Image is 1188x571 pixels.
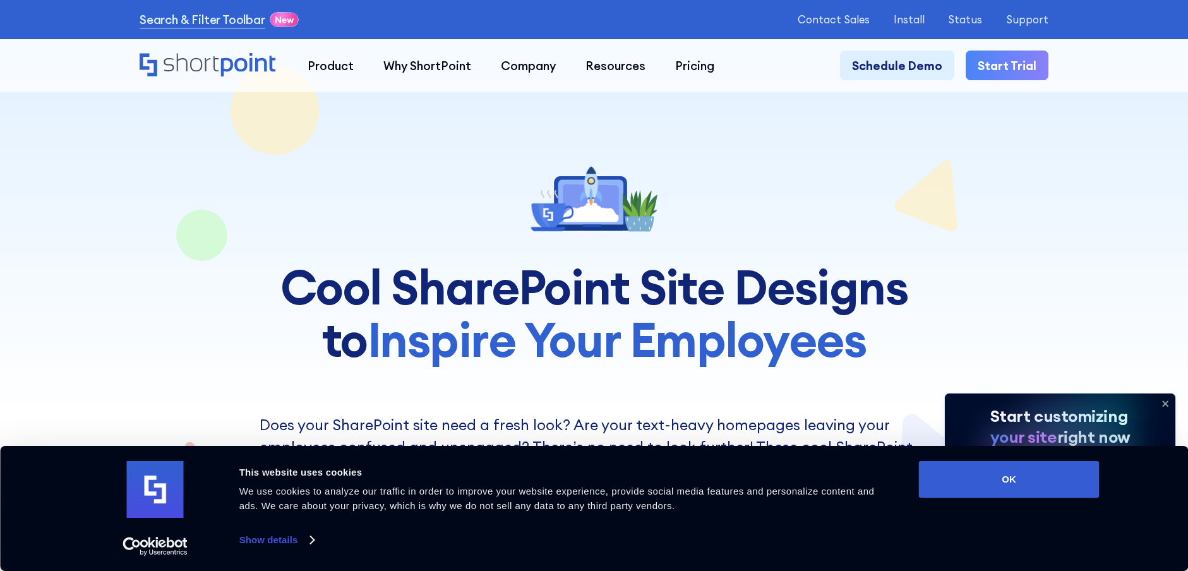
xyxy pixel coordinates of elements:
[260,414,928,481] p: Does your SharePoint site need a fresh look? Are your text-heavy homepages leaving your employees...
[894,14,925,26] a: Install
[660,51,729,80] a: Pricing
[260,261,928,366] h1: Cool SharePoint Site Designs to
[140,53,278,78] a: Home
[840,51,954,80] a: Schedule Demo
[501,57,556,75] div: Company
[140,11,265,28] a: Search & Filter Toolbar
[675,57,714,75] div: Pricing
[239,465,891,480] div: This website uses cookies
[100,537,210,556] a: Usercentrics Cookiebot - opens in a new window
[948,14,982,26] a: Status
[966,51,1048,80] a: Start Trial
[239,486,875,511] span: We use cookies to analyze our traffic in order to improve your website experience, provide social...
[368,51,486,80] a: Why ShortPoint
[798,14,870,26] a: Contact Sales
[919,461,1100,498] button: OK
[1006,14,1048,26] a: Support
[486,51,570,80] a: Company
[127,461,184,518] img: logo
[570,51,660,80] a: Resources
[308,57,354,75] div: Product
[585,57,645,75] div: Resources
[239,531,314,550] a: Show details
[383,57,471,75] div: Why ShortPoint
[368,310,867,370] span: Inspire Your Employees
[292,51,368,80] a: Product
